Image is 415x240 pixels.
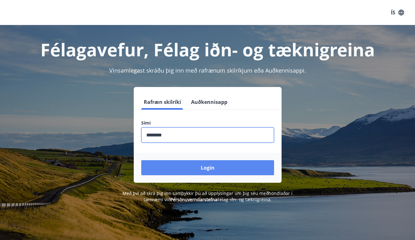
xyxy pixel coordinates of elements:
[122,190,293,202] span: Með því að skrá þig inn samþykkir þú að upplýsingar um þig séu meðhöndlaðar í samræmi við Félag i...
[8,38,407,61] h1: Félagavefur, Félag iðn- og tæknigreina
[189,94,230,110] button: Auðkennisapp
[141,94,184,110] button: Rafræn skilríki
[141,160,274,175] button: Login
[109,67,306,74] span: Vinsamlegast skráðu þig inn með rafrænum skilríkjum eða Auðkennisappi.
[141,120,274,126] label: Sími
[170,197,217,202] a: Persónuverndarstefna
[387,7,407,18] button: ÍS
